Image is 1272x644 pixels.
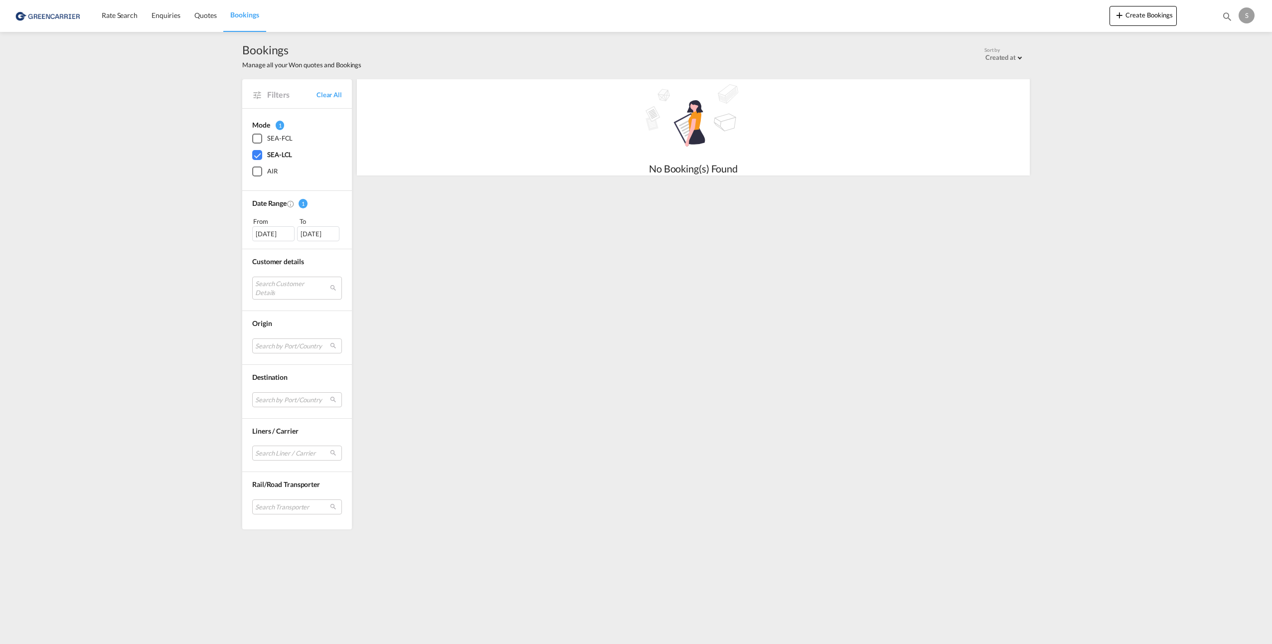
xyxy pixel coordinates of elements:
span: From To [DATE][DATE] [252,216,342,241]
div: S [1239,7,1255,23]
span: Quotes [194,11,216,19]
div: No Booking(s) Found [619,161,768,175]
div: Created at [985,53,1016,61]
md-icon: Created On [287,200,295,208]
div: Customer details [252,257,342,267]
span: Rail/Road Transporter [252,480,320,488]
span: Sort by [984,46,1000,53]
span: Manage all your Won quotes and Bookings [242,60,361,69]
md-icon: icon-magnify [1222,11,1233,22]
div: To [299,216,342,226]
div: SEA-LCL [267,150,292,160]
span: Liners / Carrier [252,427,298,435]
md-checkbox: AIR [252,166,342,176]
span: 1 [276,121,285,130]
span: Destination [252,373,288,381]
md-checkbox: SEA-LCL [252,150,342,160]
div: Liners / Carrier [252,426,342,436]
div: SEA-FCL [267,134,293,144]
div: Rail/Road Transporter [252,480,342,489]
a: Clear All [317,90,342,99]
md-icon: assets/icons/custom/empty_shipments.svg [619,79,768,161]
span: Customer details [252,257,304,266]
span: Filters [267,89,317,100]
div: [DATE] [297,226,339,241]
span: Bookings [242,42,361,58]
md-icon: icon-plus 400-fg [1113,9,1125,21]
md-checkbox: SEA-FCL [252,134,342,144]
div: Origin [252,319,342,328]
span: 1 [299,199,308,208]
div: From [252,216,296,226]
span: Rate Search [102,11,138,19]
div: Destination [252,372,342,382]
span: Bookings [230,10,259,19]
button: icon-plus 400-fgCreate Bookings [1110,6,1177,26]
span: Enquiries [152,11,180,19]
div: icon-magnify [1222,11,1233,26]
span: Mode [252,121,270,129]
img: 1378a7308afe11ef83610d9e779c6b34.png [15,4,82,27]
div: AIR [267,166,278,176]
span: Origin [252,319,272,327]
span: Date Range [252,199,287,207]
div: [DATE] [252,226,295,241]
